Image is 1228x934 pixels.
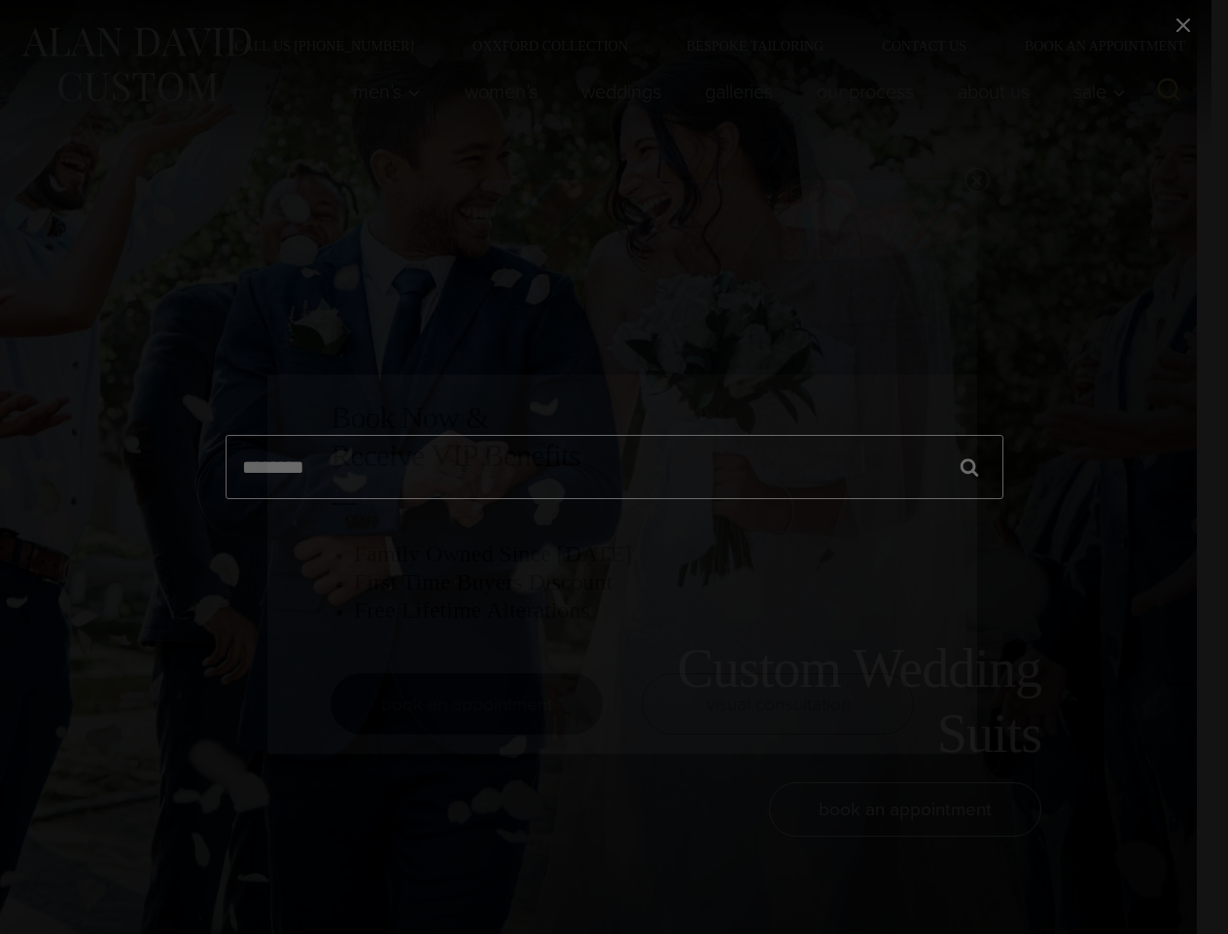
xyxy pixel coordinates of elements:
[331,399,914,474] h2: Book Now & Receive VIP Benefits
[642,673,914,735] a: visual consultation
[354,596,914,625] h3: Free Lifetime Alterations
[965,167,990,193] button: Close
[354,540,914,568] h3: Family Owned Since [DATE]
[354,568,914,596] h3: First Time Buyers Discount
[331,673,603,735] a: book an appointment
